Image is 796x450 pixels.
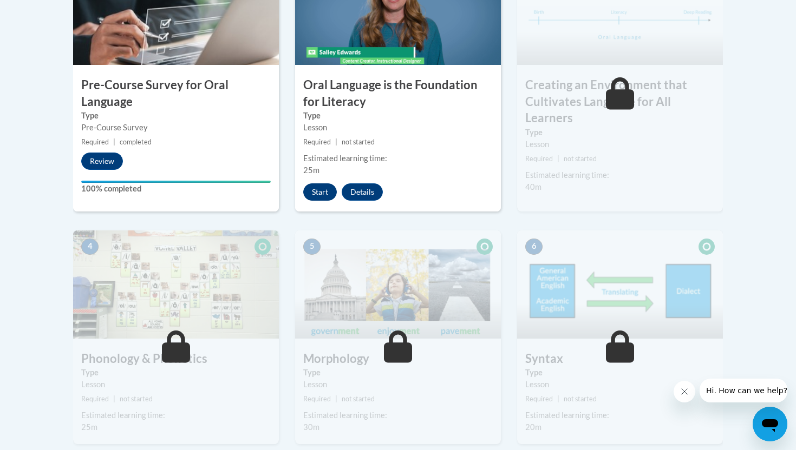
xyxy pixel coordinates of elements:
[303,166,319,175] span: 25m
[342,138,375,146] span: not started
[525,379,715,391] div: Lesson
[120,395,153,403] span: not started
[81,138,109,146] span: Required
[303,239,321,255] span: 5
[525,409,715,421] div: Estimated learning time:
[525,155,553,163] span: Required
[303,409,493,421] div: Estimated learning time:
[81,181,271,183] div: Your progress
[73,230,279,339] img: Course Image
[113,395,115,403] span: |
[674,381,695,402] iframe: Close message
[81,422,97,432] span: 25m
[525,395,553,403] span: Required
[335,138,337,146] span: |
[564,155,597,163] span: not started
[303,422,319,432] span: 30m
[303,183,337,201] button: Start
[303,138,331,146] span: Required
[564,395,597,403] span: not started
[342,395,375,403] span: not started
[517,230,723,339] img: Course Image
[295,230,501,339] img: Course Image
[73,350,279,367] h3: Phonology & Phonetics
[303,395,331,403] span: Required
[81,395,109,403] span: Required
[303,153,493,164] div: Estimated learning time:
[517,350,723,367] h3: Syntax
[335,395,337,403] span: |
[295,350,501,367] h3: Morphology
[525,182,541,191] span: 40m
[81,379,271,391] div: Lesson
[525,169,715,181] div: Estimated learning time:
[525,239,543,255] span: 6
[81,183,271,195] label: 100% completed
[525,127,715,138] label: Type
[81,122,271,134] div: Pre-Course Survey
[525,367,715,379] label: Type
[753,407,787,441] iframe: Button to launch messaging window
[557,155,559,163] span: |
[73,77,279,110] h3: Pre-Course Survey for Oral Language
[517,77,723,127] h3: Creating an Environment that Cultivates Language for All Learners
[342,183,383,201] button: Details
[303,110,493,122] label: Type
[81,409,271,421] div: Estimated learning time:
[303,367,493,379] label: Type
[81,239,99,255] span: 4
[81,153,123,170] button: Review
[295,77,501,110] h3: Oral Language is the Foundation for Literacy
[303,122,493,134] div: Lesson
[525,138,715,150] div: Lesson
[525,422,541,432] span: 20m
[700,379,787,402] iframe: Message from company
[303,379,493,391] div: Lesson
[113,138,115,146] span: |
[120,138,152,146] span: completed
[81,367,271,379] label: Type
[81,110,271,122] label: Type
[557,395,559,403] span: |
